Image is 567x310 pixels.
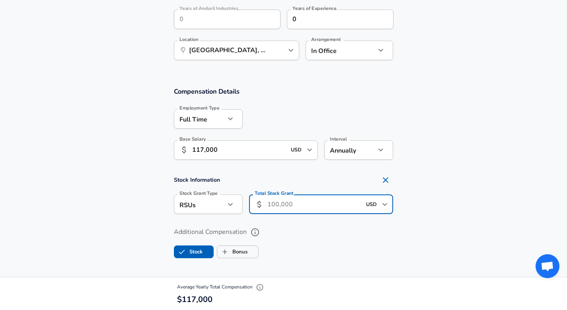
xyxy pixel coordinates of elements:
[177,284,266,290] span: Average Yearly Total Compensation
[192,140,286,160] input: 100,000
[379,199,390,210] button: Open
[254,281,266,293] button: Explain Total Compensation
[285,45,296,56] button: Open
[179,6,238,11] label: Years at Anduril Industries
[174,109,225,129] div: Full Time
[174,172,394,188] h4: Stock Information
[174,244,203,259] label: Stock
[255,191,294,196] label: Total Stock Grant
[174,87,394,96] h3: Compensation Details
[324,140,376,160] div: Annually
[174,10,263,29] input: 0
[174,226,394,239] label: Additional Compensation
[174,244,189,259] span: Stock
[311,37,341,42] label: Arrangement
[292,6,336,11] label: Years of Experience
[179,191,218,196] label: Stock Grant Type
[217,244,232,259] span: Bonus
[364,198,380,210] input: USD
[536,254,559,278] div: Open chat
[217,245,259,258] button: BonusBonus
[174,194,225,214] div: RSUs
[174,245,214,258] button: StockStock
[179,37,198,42] label: Location
[267,194,362,214] input: 100,000
[304,144,315,155] button: Open
[330,137,347,141] label: Interval
[179,137,206,141] label: Base Salary
[248,226,262,239] button: help
[306,41,364,60] div: In Office
[288,144,304,156] input: USD
[217,244,247,259] label: Bonus
[287,10,376,29] input: 7
[378,172,394,188] button: Remove Section
[179,106,220,110] label: Employment Type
